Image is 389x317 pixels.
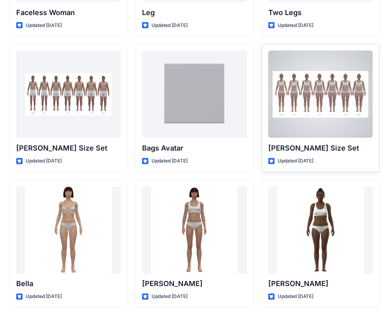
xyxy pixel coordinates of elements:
a: Emma [142,187,247,274]
a: Olivia Size Set [268,51,373,138]
p: Updated [DATE] [26,293,62,301]
p: Updated [DATE] [152,157,188,165]
p: Updated [DATE] [278,21,314,30]
p: Updated [DATE] [26,157,62,165]
p: [PERSON_NAME] [142,279,247,290]
p: Bags Avatar [142,143,247,154]
a: Oliver Size Set [16,51,121,138]
p: [PERSON_NAME] Size Set [268,143,373,154]
p: Updated [DATE] [278,293,314,301]
a: Bags Avatar [142,51,247,138]
p: Two Legs [268,7,373,18]
a: Gabrielle [268,187,373,274]
p: Bella [16,279,121,290]
p: Leg [142,7,247,18]
p: Updated [DATE] [26,21,62,30]
p: Faceless Woman [16,7,121,18]
p: Updated [DATE] [278,157,314,165]
p: Updated [DATE] [152,293,188,301]
p: [PERSON_NAME] [268,279,373,290]
p: Updated [DATE] [152,21,188,30]
a: Bella [16,187,121,274]
p: [PERSON_NAME] Size Set [16,143,121,154]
